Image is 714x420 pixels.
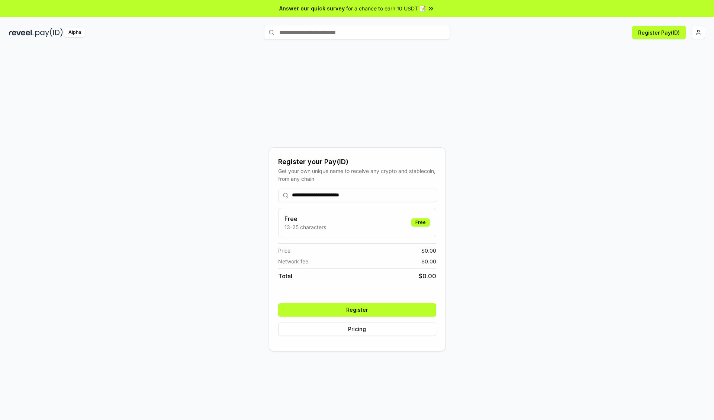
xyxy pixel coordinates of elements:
[419,272,436,280] span: $ 0.00
[421,247,436,254] span: $ 0.00
[278,247,290,254] span: Price
[632,26,686,39] button: Register Pay(ID)
[284,223,326,231] p: 13-25 characters
[9,28,34,37] img: reveel_dark
[35,28,63,37] img: pay_id
[421,257,436,265] span: $ 0.00
[278,272,292,280] span: Total
[278,257,308,265] span: Network fee
[64,28,85,37] div: Alpha
[278,157,436,167] div: Register your Pay(ID)
[278,167,436,183] div: Get your own unique name to receive any crypto and stablecoin, from any chain
[278,323,436,336] button: Pricing
[284,214,326,223] h3: Free
[279,4,345,12] span: Answer our quick survey
[411,218,430,227] div: Free
[278,303,436,317] button: Register
[346,4,426,12] span: for a chance to earn 10 USDT 📝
